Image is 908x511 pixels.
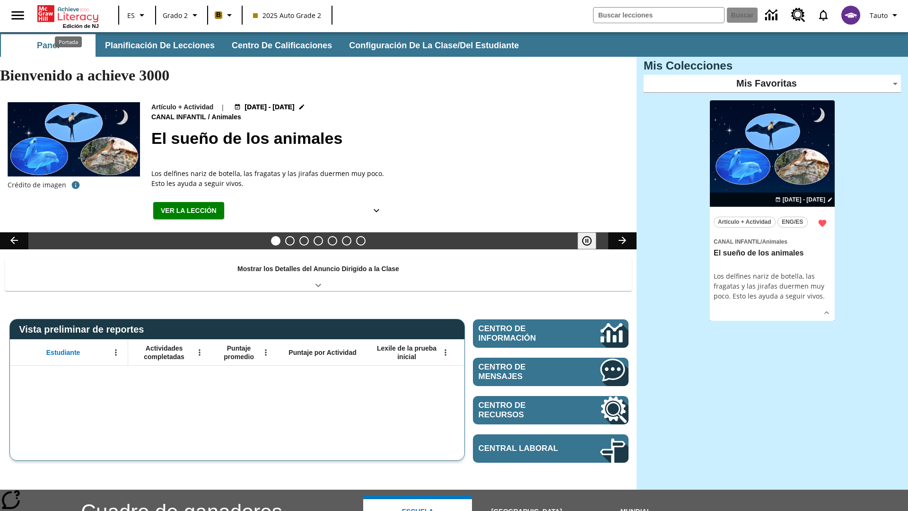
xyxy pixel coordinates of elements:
[37,4,99,23] a: Portada
[714,217,776,228] button: Artículo + Actividad
[356,236,366,246] button: Diapositiva 7 Una idea, mucho trabajo
[760,2,786,28] a: Centro de información
[473,358,629,386] a: Centro de mensajes
[342,236,351,246] button: Diapositiva 6 ¿Cuál es la gran idea?
[232,102,307,112] button: 18 ago - 18 ago Elegir fechas
[577,232,596,249] button: Pausar
[783,195,825,204] span: [DATE] - [DATE]
[299,236,309,246] button: Diapositiva 3 ¿Lo quieres con papas fritas?
[4,1,32,29] button: Abrir el menú lateral
[372,344,441,361] span: Lexile de la prueba inicial
[151,102,213,112] p: Artículo + Actividad
[866,7,904,24] button: Perfil/Configuración
[479,444,572,453] span: Central laboral
[786,2,811,28] a: Centro de recursos, Se abrirá en una pestaña nueva.
[8,102,140,177] img: Fotos de una fragata, dos delfines nariz de botella y una jirafa sobre un fondo de noche estrellada
[760,238,762,245] span: /
[216,9,221,21] span: B
[479,362,572,381] span: Centro de mensajes
[288,348,356,357] span: Puntaje por Actividad
[438,345,453,360] button: Abrir menú
[773,195,835,204] button: 18 ago - 18 ago Elegir fechas
[762,238,787,245] span: Animales
[211,7,239,24] button: Boost El color de la clase es anaranjado claro. Cambiar el color de la clase.
[208,113,210,121] span: /
[811,3,836,27] a: Notificaciones
[271,236,280,246] button: Diapositiva 1 El sueño de los animales
[133,344,195,361] span: Actividades completadas
[159,7,204,24] button: Grado: Grado 2, Elige un grado
[151,126,625,150] h2: El sueño de los animales
[212,112,243,123] span: Animales
[714,248,831,258] h3: El sueño de los animales
[285,236,295,246] button: Diapositiva 2 Llevar el cine a la dimensión X
[109,345,123,360] button: Abrir menú
[66,176,85,194] button: Crédito de imagen: Logorilla/Getty Images (fondo); slowmotiongli/iStock/Getty Images Plus (delfin...
[714,271,831,301] div: Los delfines nariz de botella, las fragatas y las jirafas duermen muy poco. Esto les ayuda a segu...
[314,236,323,246] button: Diapositiva 4 Modas que pasaron de moda
[221,102,225,112] span: |
[63,23,99,29] span: Edición de NJ
[820,306,834,320] button: Ver más
[19,324,148,335] span: Vista preliminar de reportes
[253,10,321,20] span: 2025 Auto Grade 2
[473,396,629,424] a: Centro de recursos, Se abrirá en una pestaña nueva.
[151,112,208,123] span: Canal Infantil
[479,401,572,420] span: Centro de recursos
[245,102,295,112] span: [DATE] - [DATE]
[224,34,340,57] button: Centro de calificaciones
[782,217,803,227] span: ENG/ES
[473,434,629,463] a: Central laboral
[97,34,222,57] button: Planificación de lecciones
[259,345,273,360] button: Abrir menú
[594,8,724,23] input: Buscar campo
[714,238,760,245] span: Canal Infantil
[5,258,632,291] div: Mostrar los Detalles del Anuncio Dirigido a la Clase
[870,10,888,20] span: Tauto
[237,264,399,274] p: Mostrar los Detalles del Anuncio Dirigido a la Clase
[836,3,866,27] button: Escoja un nuevo avatar
[1,34,96,57] button: Panel
[163,10,188,20] span: Grado 2
[479,324,568,343] span: Centro de información
[192,345,207,360] button: Abrir menú
[328,236,337,246] button: Diapositiva 5 ¿Los autos del futuro?
[577,232,606,249] div: Pausar
[127,10,135,20] span: ES
[341,34,526,57] button: Configuración de la clase/del estudiante
[814,215,831,232] button: Remover de Favoritas
[216,344,262,361] span: Puntaje promedio
[644,75,901,93] div: Mis Favoritas
[8,180,66,190] p: Crédito de imagen
[153,202,224,220] button: Ver la lección
[367,202,386,220] button: Ver más
[718,217,771,227] span: Artículo + Actividad
[644,59,901,72] h3: Mis Colecciones
[710,100,835,321] div: lesson details
[608,232,637,249] button: Carrusel de lecciones, seguir
[714,236,831,247] span: Tema: Canal Infantil/Animales
[37,3,99,29] div: Portada
[841,6,860,25] img: avatar image
[777,217,808,228] button: ENG/ES
[122,7,152,24] button: Lenguaje: ES, Selecciona un idioma
[151,168,388,188] div: Los delfines nariz de botella, las fragatas y las jirafas duermen muy poco. Esto les ayuda a segu...
[55,36,82,47] div: Portada
[46,348,80,357] span: Estudiante
[473,319,629,348] a: Centro de información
